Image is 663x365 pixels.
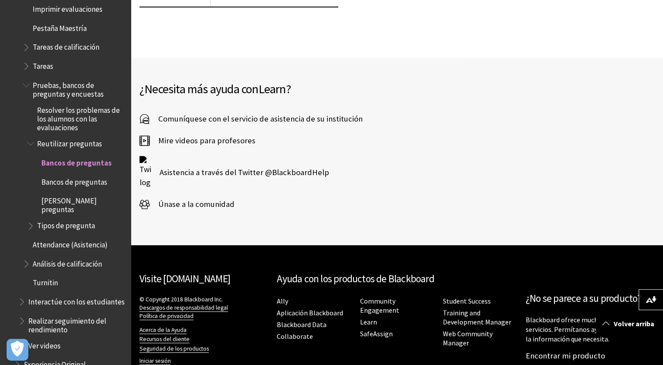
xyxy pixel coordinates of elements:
[139,335,190,343] a: Recursos del cliente
[33,276,58,287] span: Turnitin
[258,81,286,97] span: Learn
[596,316,663,332] a: Volver arriba
[150,112,363,125] span: Comuníquese con el servicio de asistencia de su institución
[139,112,363,125] a: Comuníquese con el servicio de asistencia de su institución
[151,166,329,179] span: Asistencia a través del Twitter @BlackboardHelp
[37,136,102,148] span: Reutilizar preguntas
[150,198,235,211] span: Únase a la comunidad
[139,198,235,211] a: Únase a la comunidad
[277,308,343,318] a: Aplicación Blackboard
[150,134,255,147] span: Mire videos para profesores
[139,156,329,189] a: Twitter logo Asistencia a través del Twitter @BlackboardHelp
[360,318,377,327] a: Learn
[526,291,654,306] h2: ¿No se parece a su producto?
[277,271,517,287] h2: Ayuda con los productos de Blackboard
[33,2,102,14] span: Imprimir evaluaciones
[33,59,53,71] span: Tareas
[7,339,28,361] button: Abrir preferencias
[139,272,230,285] a: Visite [DOMAIN_NAME]
[33,237,108,249] span: Attendance (Asistencia)
[139,312,194,320] a: Política de privacidad
[33,40,99,52] span: Tareas de calificación
[33,21,87,33] span: Pestaña Maestría
[28,338,61,350] span: Ver videos
[443,308,511,327] a: Training and Development Manager
[139,80,397,98] h2: ¿Necesita más ayuda con ?
[37,219,95,230] span: Tipos de pregunta
[33,257,102,268] span: Análisis de calificación
[41,175,107,186] span: Bancos de preguntas
[277,297,288,306] a: Ally
[139,304,228,312] a: Descargos de responsabilidad legal
[139,156,151,189] img: Twitter logo
[28,314,125,334] span: Realizar seguimiento del rendimiento
[139,345,209,353] a: Seguridad de los productos
[33,78,125,98] span: Pruebas, bancos de preguntas y encuestas
[360,329,392,338] a: SafeAssign
[139,357,171,365] a: Iniciar sesión
[526,351,605,361] a: Encontrar mi producto
[41,193,125,214] span: [PERSON_NAME] preguntas
[277,332,313,341] a: Collaborate
[360,297,399,315] a: Community Engagement
[443,329,493,348] a: Web Community Manager
[41,155,112,167] span: Bancos de preguntas
[139,134,255,147] a: Mire videos para profesores
[37,103,125,132] span: Resolver los problemas de los alumnos con las evaluaciones
[277,320,326,329] a: Blackboard Data
[139,295,268,320] p: © Copyright 2018 Blackboard Inc.
[28,294,125,306] span: Interactúe con los estudiantes
[443,297,491,306] a: Student Success
[139,326,187,334] a: Acerca de la Ayuda
[526,315,654,344] p: Blackboard ofrece muchos productos y servicios. Permítanos ayudarlo a encontrar la información qu...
